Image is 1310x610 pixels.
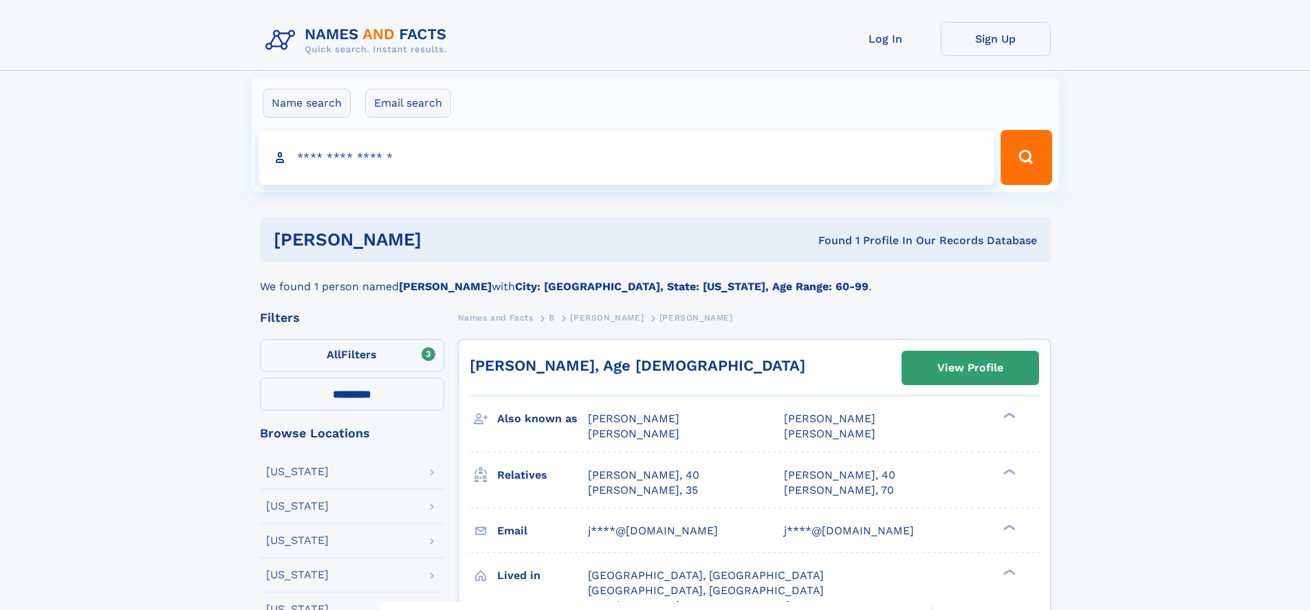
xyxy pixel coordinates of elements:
[588,483,698,498] a: [PERSON_NAME], 35
[588,412,679,425] span: [PERSON_NAME]
[831,22,941,56] a: Log In
[549,309,555,326] a: B
[260,427,444,439] div: Browse Locations
[260,22,458,59] img: Logo Names and Facts
[784,412,875,425] span: [PERSON_NAME]
[1000,523,1016,532] div: ❯
[266,569,329,580] div: [US_STATE]
[458,309,534,326] a: Names and Facts
[399,280,492,293] b: [PERSON_NAME]
[784,468,895,483] a: [PERSON_NAME], 40
[784,427,875,440] span: [PERSON_NAME]
[266,501,329,512] div: [US_STATE]
[620,233,1037,248] div: Found 1 Profile In Our Records Database
[784,483,894,498] a: [PERSON_NAME], 70
[1001,130,1051,185] button: Search Button
[1000,567,1016,576] div: ❯
[588,569,824,582] span: [GEOGRAPHIC_DATA], [GEOGRAPHIC_DATA]
[937,352,1003,384] div: View Profile
[266,535,329,546] div: [US_STATE]
[260,312,444,324] div: Filters
[1000,467,1016,476] div: ❯
[941,22,1051,56] a: Sign Up
[549,313,555,323] span: B
[588,468,699,483] a: [PERSON_NAME], 40
[659,313,733,323] span: [PERSON_NAME]
[588,584,824,597] span: [GEOGRAPHIC_DATA], [GEOGRAPHIC_DATA]
[263,89,351,118] label: Name search
[327,348,341,361] span: All
[497,564,588,587] h3: Lived in
[470,357,805,374] a: [PERSON_NAME], Age [DEMOGRAPHIC_DATA]
[570,313,644,323] span: [PERSON_NAME]
[497,407,588,431] h3: Also known as
[497,519,588,543] h3: Email
[274,231,620,248] h1: [PERSON_NAME]
[497,464,588,487] h3: Relatives
[515,280,869,293] b: City: [GEOGRAPHIC_DATA], State: [US_STATE], Age Range: 60-99
[365,89,451,118] label: Email search
[259,130,995,185] input: search input
[902,351,1038,384] a: View Profile
[1000,411,1016,420] div: ❯
[570,309,644,326] a: [PERSON_NAME]
[260,339,444,372] label: Filters
[266,466,329,477] div: [US_STATE]
[260,262,1051,295] div: We found 1 person named with .
[588,427,679,440] span: [PERSON_NAME]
